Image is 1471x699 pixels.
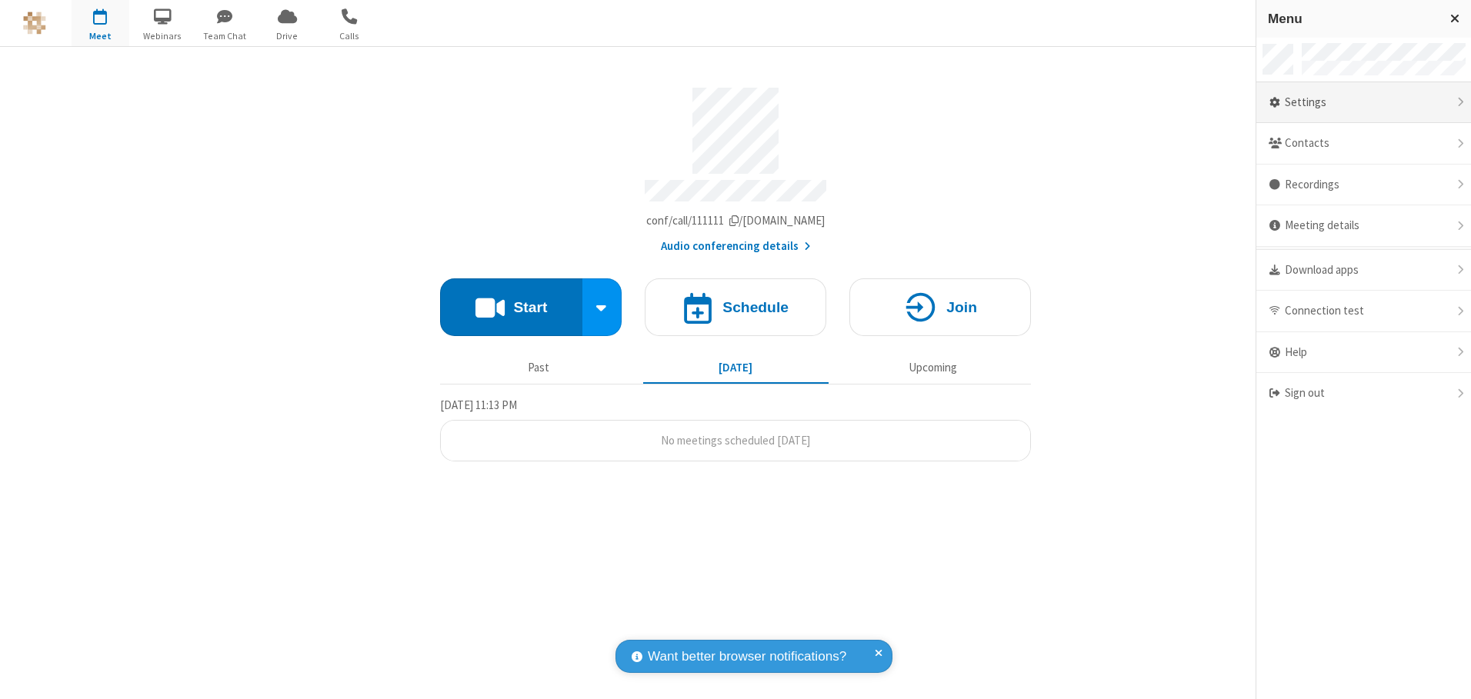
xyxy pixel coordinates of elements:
[1256,82,1471,124] div: Settings
[582,278,622,336] div: Start conference options
[1256,291,1471,332] div: Connection test
[23,12,46,35] img: QA Selenium DO NOT DELETE OR CHANGE
[440,76,1031,255] section: Account details
[134,29,192,43] span: Webinars
[646,213,826,228] span: Copy my meeting room link
[722,300,789,315] h4: Schedule
[440,278,582,336] button: Start
[72,29,129,43] span: Meet
[513,300,547,315] h4: Start
[1256,332,1471,374] div: Help
[1256,373,1471,414] div: Sign out
[321,29,379,43] span: Calls
[259,29,316,43] span: Drive
[646,212,826,230] button: Copy my meeting room linkCopy my meeting room link
[1256,165,1471,206] div: Recordings
[196,29,254,43] span: Team Chat
[1256,123,1471,165] div: Contacts
[645,278,826,336] button: Schedule
[648,647,846,667] span: Want better browser notifications?
[849,278,1031,336] button: Join
[661,238,811,255] button: Audio conferencing details
[661,433,810,448] span: No meetings scheduled [DATE]
[946,300,977,315] h4: Join
[643,353,829,382] button: [DATE]
[840,353,1026,382] button: Upcoming
[440,398,517,412] span: [DATE] 11:13 PM
[440,396,1031,462] section: Today's Meetings
[446,353,632,382] button: Past
[1256,205,1471,247] div: Meeting details
[1256,250,1471,291] div: Download apps
[1268,12,1436,26] h3: Menu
